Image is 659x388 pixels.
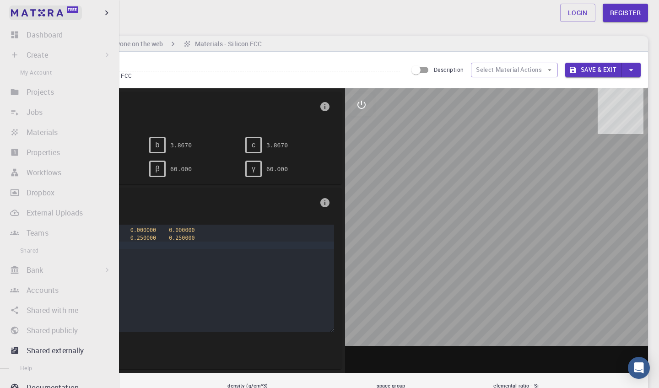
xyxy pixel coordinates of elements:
span: FCC [121,72,135,79]
span: 0.000000 [130,227,156,233]
nav: breadcrumb [46,39,264,49]
pre: 3.8670 [266,137,288,153]
a: Login [560,4,595,22]
button: info [316,97,334,116]
pre: 3.8670 [170,137,192,153]
h6: Materials - Silicon FCC [191,39,262,49]
span: Shared [20,247,38,254]
span: β [155,165,159,173]
button: info [316,194,334,212]
span: γ [252,165,255,173]
span: c [252,141,255,149]
span: 0.000000 [169,227,194,233]
img: logo [11,9,63,16]
pre: 60.000 [266,161,288,177]
p: Shared externally [27,345,84,356]
span: Lattice [53,99,316,114]
span: My Account [20,69,52,76]
pre: 60.000 [170,161,192,177]
span: Basis [53,195,316,210]
h6: Anyone on the web [105,39,163,49]
a: Shared externally [7,341,115,360]
span: Help [20,364,32,372]
span: FCC [53,114,316,122]
button: Select Material Actions [471,63,558,77]
span: 0.250000 [130,235,156,241]
div: Open Intercom Messenger [628,357,650,379]
span: b [156,141,160,149]
button: Save & Exit [565,63,621,77]
a: Register [603,4,648,22]
span: 0.250000 [169,235,194,241]
span: Description [434,66,464,73]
